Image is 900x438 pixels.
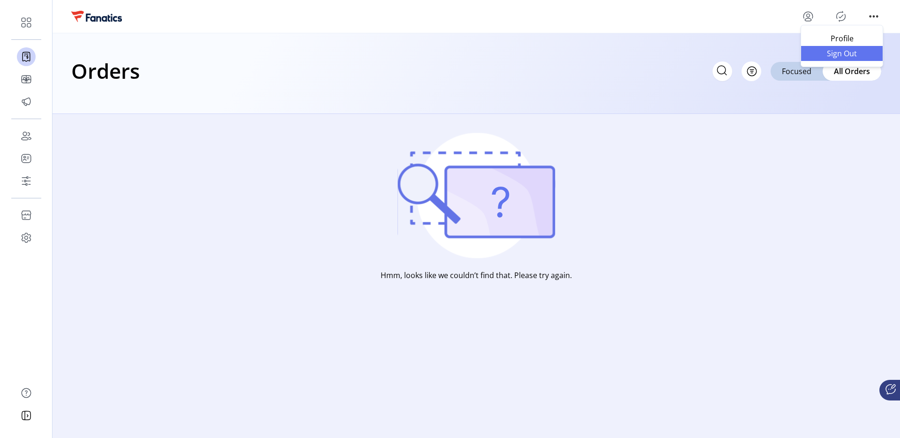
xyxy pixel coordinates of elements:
[71,11,122,22] img: logo
[71,54,140,87] h1: Orders
[823,62,881,81] div: All Orders
[801,31,883,46] a: Profile
[771,62,823,81] div: Focused
[381,270,572,281] p: Hmm, looks like we couldn’t find that. Please try again.
[782,66,811,77] span: Focused
[801,9,816,24] button: menu
[834,66,870,77] span: All Orders
[807,50,877,57] span: Sign Out
[742,61,761,81] button: Filter Button
[807,35,877,42] span: Profile
[833,9,848,24] button: Publisher Panel
[801,46,883,61] li: Sign Out
[866,9,881,24] button: menu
